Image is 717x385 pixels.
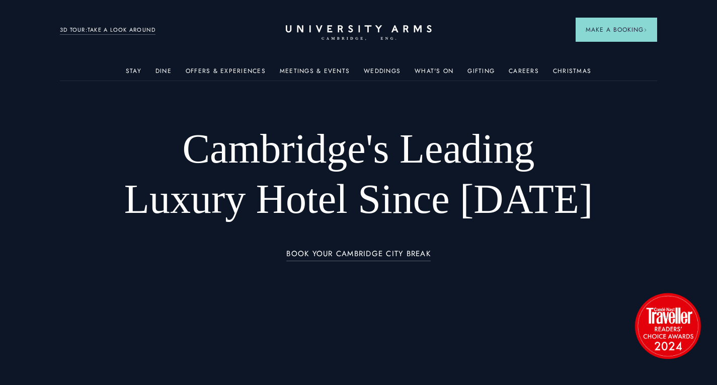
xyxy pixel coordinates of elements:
a: Offers & Experiences [186,67,266,81]
button: Make a BookingArrow icon [576,18,657,42]
h1: Cambridge's Leading Luxury Hotel Since [DATE] [120,124,598,224]
a: Careers [509,67,539,81]
a: Christmas [553,67,591,81]
a: Stay [126,67,141,81]
a: Gifting [467,67,495,81]
a: BOOK YOUR CAMBRIDGE CITY BREAK [286,250,431,261]
a: Weddings [364,67,401,81]
a: Meetings & Events [280,67,350,81]
img: image-2524eff8f0c5d55edbf694693304c4387916dea5-1501x1501-png [630,288,705,363]
a: Home [286,25,432,41]
span: Make a Booking [586,25,647,34]
a: Dine [155,67,172,81]
img: Arrow icon [644,28,647,32]
a: 3D TOUR:TAKE A LOOK AROUND [60,26,156,35]
a: What's On [415,67,453,81]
